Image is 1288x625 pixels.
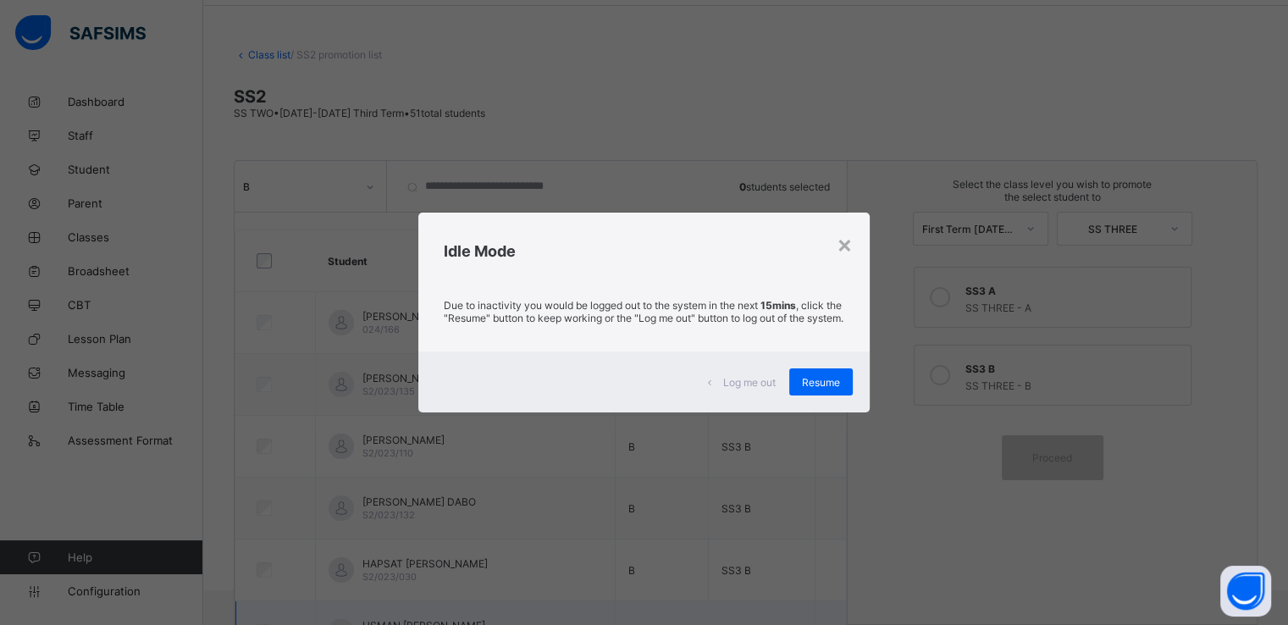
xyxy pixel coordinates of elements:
span: Resume [802,376,840,389]
p: Due to inactivity you would be logged out to the system in the next , click the "Resume" button t... [444,299,843,324]
strong: 15mins [760,299,796,312]
span: Log me out [723,376,776,389]
h2: Idle Mode [444,242,843,260]
button: Open asap [1220,566,1271,617]
div: × [837,230,853,258]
